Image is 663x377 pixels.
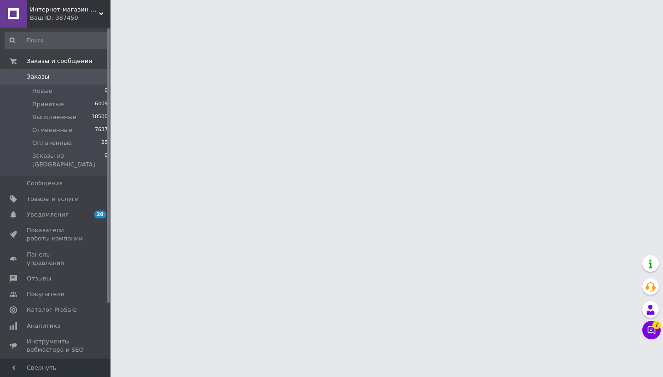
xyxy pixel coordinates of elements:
input: Поиск [5,32,109,49]
span: Товары и услуги [27,195,79,203]
span: Новые [32,87,52,95]
span: Сообщения [27,179,63,188]
span: Заказы из [GEOGRAPHIC_DATA] [32,152,105,168]
span: 0 [105,87,108,95]
span: Аналитика [27,322,61,330]
button: Чат с покупателем7 [642,321,661,339]
span: Оплаченные [32,139,72,147]
span: Выполненные [32,113,76,121]
span: Интернет-магазин «Dream-auto» [30,6,99,14]
span: 25 [101,139,108,147]
span: Отмененные [32,126,72,134]
span: Показатели работы компании [27,226,85,243]
span: Принятые [32,100,64,109]
span: 0 [105,152,108,168]
span: Панель управления [27,251,85,267]
span: Каталог ProSale [27,306,76,314]
span: 6409 [95,100,108,109]
span: Уведомления [27,211,69,219]
span: 28 [94,211,106,218]
span: Заказы [27,73,49,81]
span: Инструменты вебмастера и SEO [27,337,85,354]
span: Покупатели [27,290,64,298]
span: 18500 [92,113,108,121]
span: Отзывы [27,274,51,283]
span: Заказы и сообщения [27,57,92,65]
div: Ваш ID: 387459 [30,14,110,22]
span: 7637 [95,126,108,134]
span: 7 [652,321,661,329]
